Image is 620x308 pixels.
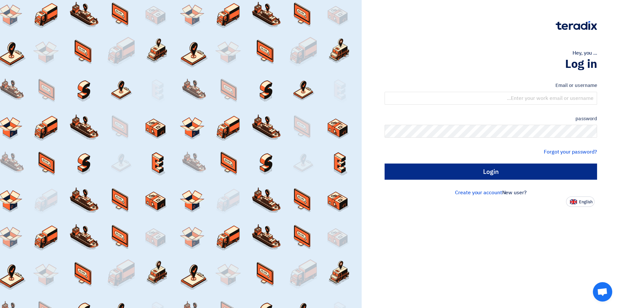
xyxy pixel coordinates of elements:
font: New user? [502,189,527,196]
input: Login [385,164,597,180]
font: Log in [565,55,597,73]
button: English [566,196,594,207]
input: Enter your work email or username... [385,92,597,105]
div: Open chat [593,282,612,302]
a: Forgot your password? [544,148,597,156]
a: Create your account [455,189,502,196]
img: en-US.png [570,199,577,204]
font: Hey, you ... [573,49,597,57]
font: English [579,199,593,205]
img: Teradix logo [556,21,597,30]
font: password [575,115,597,122]
font: Email or username [555,82,597,89]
